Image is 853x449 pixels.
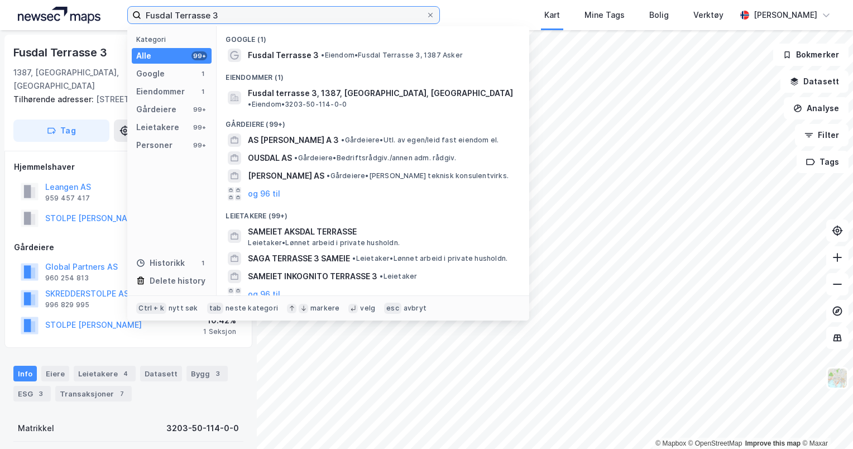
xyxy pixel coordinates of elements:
span: • [352,254,356,262]
span: Gårdeiere • [PERSON_NAME] teknisk konsulentvirks. [327,171,509,180]
div: Google (1) [217,26,529,46]
div: Google [136,67,165,80]
div: Bolig [649,8,669,22]
div: esc [384,303,401,314]
div: 959 457 417 [45,194,90,203]
div: Gårdeiere [14,241,243,254]
div: Mine Tags [584,8,625,22]
button: Tags [797,151,849,173]
div: 1 Seksjon [203,327,236,336]
div: Historikk [136,256,185,270]
div: ESG [13,386,51,402]
span: Eiendom • Fusdal Terrasse 3, 1387 Asker [321,51,463,60]
div: Leietakere (99+) [217,203,529,223]
div: 4 [120,368,131,379]
div: Transaksjoner [55,386,132,402]
span: • [327,171,330,180]
span: Gårdeiere • Bedriftsrådgiv./annen adm. rådgiv. [294,154,456,163]
div: nytt søk [169,304,198,313]
a: Mapbox [655,440,686,447]
button: Datasett [780,70,849,93]
span: • [341,136,344,144]
div: Hjemmelshaver [14,160,243,174]
div: Leietakere [136,121,179,134]
div: tab [207,303,224,314]
span: AS [PERSON_NAME] A 3 [248,133,339,147]
div: 99+ [191,105,207,114]
div: Delete history [150,274,205,288]
div: Personer [136,138,172,152]
div: Bygg [186,366,228,381]
div: Gårdeiere (99+) [217,111,529,131]
div: Ctrl + k [136,303,166,314]
iframe: Chat Widget [797,395,853,449]
span: • [294,154,298,162]
div: neste kategori [226,304,278,313]
img: logo.a4113a55bc3d86da70a041830d287a7e.svg [18,7,100,23]
input: Søk på adresse, matrikkel, gårdeiere, leietakere eller personer [141,7,426,23]
div: 960 254 813 [45,274,89,283]
div: Kart [544,8,560,22]
div: Eiendommer (1) [217,64,529,84]
div: Gårdeiere [136,103,176,116]
a: Improve this map [745,440,801,447]
div: avbryt [404,304,426,313]
div: 996 829 995 [45,300,89,309]
div: Alle [136,49,151,63]
span: Tilhørende adresser: [13,94,96,104]
div: [STREET_ADDRESS] [13,93,234,106]
div: 7 [116,388,127,399]
div: 99+ [191,141,207,150]
span: [PERSON_NAME] AS [248,169,324,183]
span: OUSDAL AS [248,151,292,165]
button: og 96 til [248,187,280,200]
div: Kategori [136,35,212,44]
span: SAGA TERRASSE 3 SAMEIE [248,252,350,265]
button: Analyse [784,97,849,120]
div: 3 [212,368,223,379]
a: OpenStreetMap [688,440,742,447]
span: Fusdal Terrasse 3 [248,49,319,62]
div: 3203-50-114-0-0 [166,422,239,435]
div: Info [13,366,37,381]
span: Eiendom • 3203-50-114-0-0 [248,100,347,109]
div: markere [310,304,339,313]
button: Filter [795,124,849,146]
span: SAMEIET AKSDAL TERRASSE [248,225,516,238]
span: Leietaker [380,272,417,281]
div: 1387, [GEOGRAPHIC_DATA], [GEOGRAPHIC_DATA] [13,66,193,93]
div: Eiendommer [136,85,185,98]
button: Bokmerker [773,44,849,66]
span: Leietaker • Lønnet arbeid i private husholdn. [248,238,400,247]
img: Z [827,367,848,389]
div: [PERSON_NAME] [754,8,817,22]
span: • [321,51,324,59]
div: 99+ [191,51,207,60]
div: Fusdal Terrasse 3 [13,44,109,61]
div: 1 [198,87,207,96]
div: 99+ [191,123,207,132]
button: og 96 til [248,288,280,301]
span: SAMEIET INKOGNITO TERRASSE 3 [248,270,377,283]
span: Leietaker • Lønnet arbeid i private husholdn. [352,254,507,263]
span: • [248,100,251,108]
div: 1 [198,259,207,268]
div: Matrikkel [18,422,54,435]
div: Datasett [140,366,182,381]
div: 3 [35,388,46,399]
div: 1 [198,69,207,78]
div: Leietakere [74,366,136,381]
button: Tag [13,120,109,142]
div: Eiere [41,366,69,381]
span: • [380,272,383,280]
span: Fusdal terrasse 3, 1387, [GEOGRAPHIC_DATA], [GEOGRAPHIC_DATA] [248,87,513,100]
div: Verktøy [693,8,723,22]
div: velg [360,304,375,313]
span: Gårdeiere • Utl. av egen/leid fast eiendom el. [341,136,499,145]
